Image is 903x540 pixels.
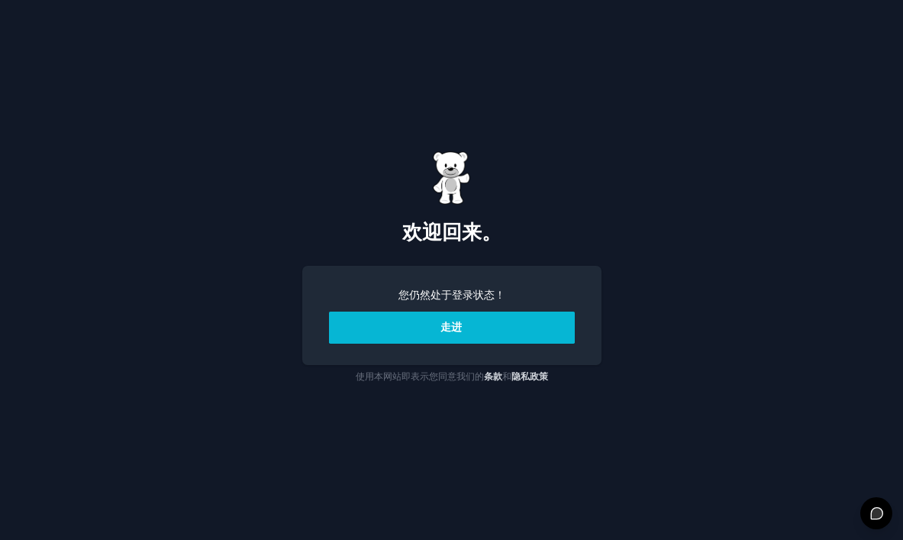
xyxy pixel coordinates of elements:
[402,221,501,244] font: 欢迎回来。
[329,321,575,333] a: 走进
[398,289,505,301] font: 您仍然处于登录状态！
[440,321,463,333] font: 走进
[511,371,548,382] a: 隐私政策
[502,371,511,382] font: 和
[356,371,484,382] font: 使用本网站即表示您同意我们的
[329,312,575,344] button: 走进
[433,151,471,205] img: 小熊软糖
[484,371,502,382] a: 条款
